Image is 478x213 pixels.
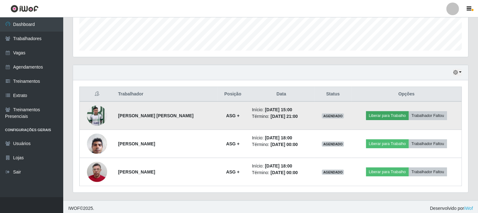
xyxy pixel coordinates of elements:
span: IWOF [68,206,80,211]
time: [DATE] 18:00 [265,163,292,168]
img: 1729117608553.jpeg [87,159,107,186]
time: [DATE] 18:00 [265,135,292,140]
strong: [PERSON_NAME] [PERSON_NAME] [118,113,194,118]
th: Data [248,87,315,102]
strong: [PERSON_NAME] [118,141,155,146]
button: Trabalhador Faltou [409,111,447,120]
time: [DATE] 00:00 [271,142,298,147]
strong: ASG + [226,113,239,118]
a: iWof [464,206,473,211]
span: Desenvolvido por [430,205,473,212]
li: Início: [252,135,311,141]
li: Término: [252,113,311,120]
th: Status [315,87,351,102]
li: Início: [252,163,311,169]
strong: ASG + [226,169,239,174]
img: 1682710003288.jpeg [87,130,107,157]
li: Término: [252,169,311,176]
button: Trabalhador Faltou [409,139,447,148]
span: AGENDADO [322,170,344,175]
span: AGENDADO [322,113,344,119]
span: AGENDADO [322,142,344,147]
strong: [PERSON_NAME] [118,169,155,174]
time: [DATE] 00:00 [271,170,298,175]
th: Opções [352,87,462,102]
time: [DATE] 21:00 [271,114,298,119]
img: 1698057093105.jpeg [87,102,107,129]
span: © 2025 . [68,205,94,212]
button: Liberar para Trabalho [366,167,409,176]
li: Término: [252,141,311,148]
li: Início: [252,106,311,113]
th: Posição [218,87,248,102]
button: Trabalhador Faltou [409,167,447,176]
button: Liberar para Trabalho [366,111,409,120]
th: Trabalhador [114,87,218,102]
img: CoreUI Logo [10,5,39,13]
time: [DATE] 15:00 [265,107,292,112]
button: Liberar para Trabalho [366,139,409,148]
strong: ASG + [226,141,239,146]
